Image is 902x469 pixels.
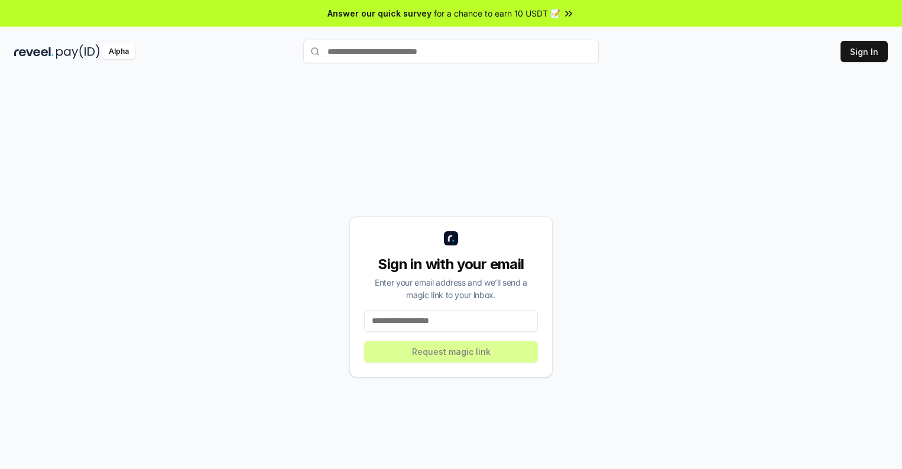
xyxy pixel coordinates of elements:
[364,255,538,274] div: Sign in with your email
[56,44,100,59] img: pay_id
[444,231,458,245] img: logo_small
[14,44,54,59] img: reveel_dark
[364,276,538,301] div: Enter your email address and we’ll send a magic link to your inbox.
[327,7,431,20] span: Answer our quick survey
[841,41,888,62] button: Sign In
[102,44,135,59] div: Alpha
[434,7,560,20] span: for a chance to earn 10 USDT 📝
